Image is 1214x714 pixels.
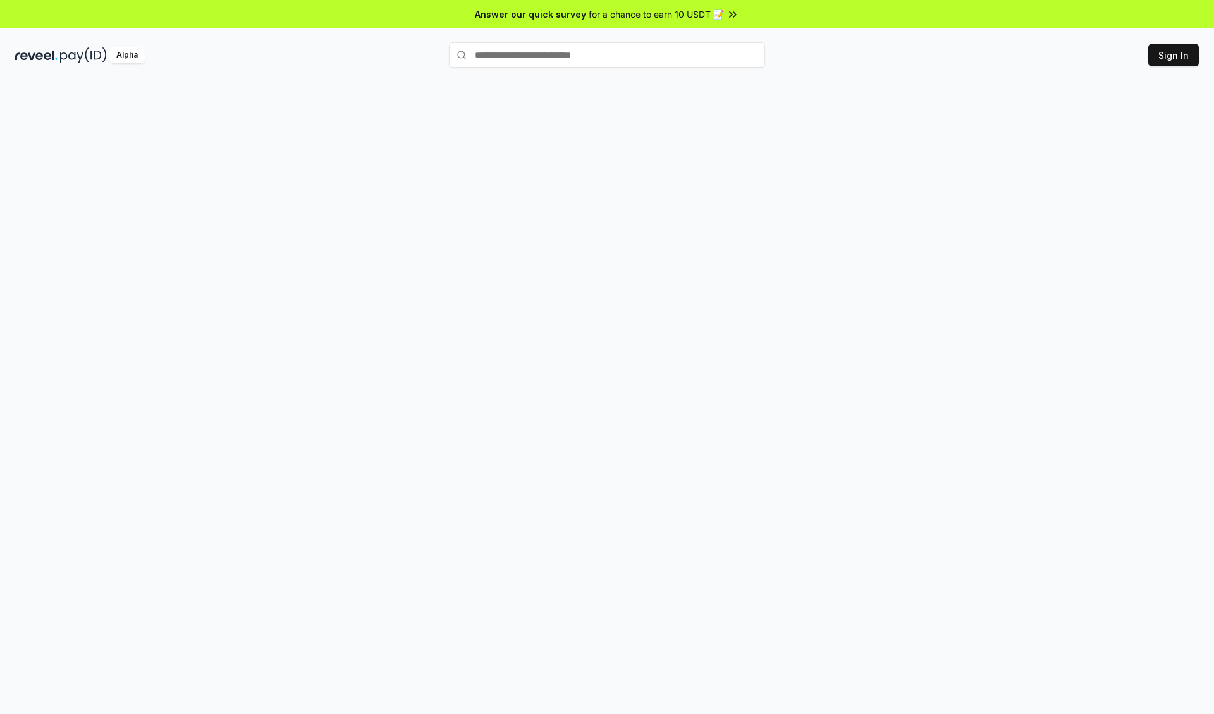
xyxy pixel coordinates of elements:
img: reveel_dark [15,47,58,63]
span: Answer our quick survey [475,8,586,21]
img: pay_id [60,47,107,63]
span: for a chance to earn 10 USDT 📝 [589,8,724,21]
div: Alpha [109,47,145,63]
button: Sign In [1148,44,1199,66]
